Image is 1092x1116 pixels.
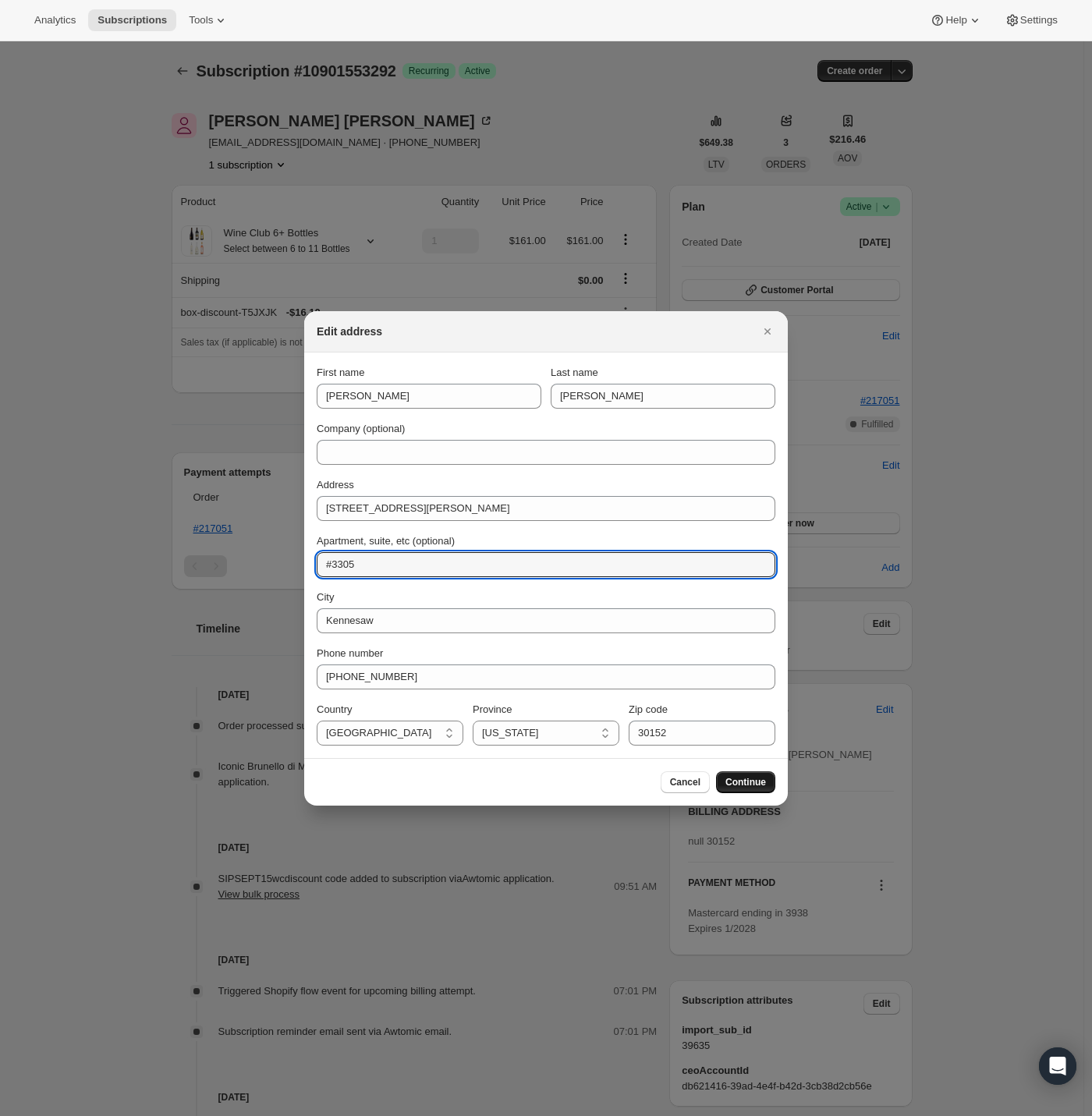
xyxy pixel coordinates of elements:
span: Settings [1020,14,1058,27]
button: Tools [179,9,238,31]
span: Address [317,479,354,491]
span: Analytics [34,14,76,27]
span: Subscriptions [97,14,167,27]
button: Settings [995,9,1067,31]
span: Help [945,14,966,27]
button: Analytics [25,9,85,31]
span: Company (optional) [317,423,405,434]
div: Open Intercom Messenger [1039,1047,1076,1085]
span: City [317,591,334,603]
button: Close [757,321,778,342]
span: Tools [189,14,213,27]
span: First name [317,367,364,378]
button: Continue [716,771,775,793]
h2: Edit address [317,324,382,339]
span: Province [473,703,512,715]
span: Apartment, suite, etc (optional) [317,535,455,547]
span: Continue [725,776,766,788]
button: Cancel [661,771,710,793]
span: Phone number [317,647,383,659]
span: Last name [551,367,598,378]
button: Subscriptions [88,9,176,31]
button: Help [920,9,991,31]
span: Cancel [670,776,700,788]
span: Country [317,703,353,715]
span: Zip code [629,703,668,715]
